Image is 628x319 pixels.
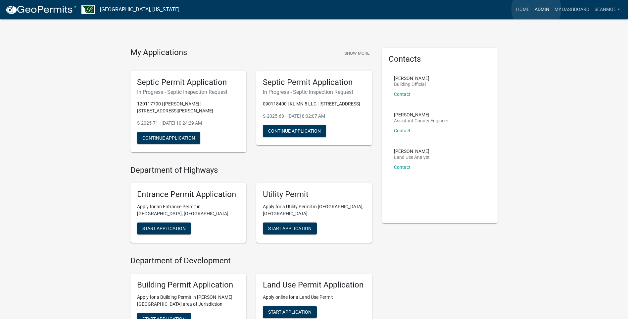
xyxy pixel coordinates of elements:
p: Building Official [394,82,429,87]
a: Contact [394,128,411,133]
button: Show More [342,48,372,59]
img: Benton County, Minnesota [81,5,95,14]
a: Contact [394,92,411,97]
h6: In Progress - Septic Inspection Request [263,89,365,95]
h5: Utility Permit [263,190,365,199]
h5: Septic Permit Application [137,78,240,87]
h6: In Progress - Septic Inspection Request [137,89,240,95]
h5: Building Permit Application [137,280,240,290]
h4: My Applications [130,48,187,58]
a: Admin [532,3,552,16]
button: Continue Application [263,125,326,137]
p: Land Use Analyst [394,155,430,159]
button: Start Application [263,306,317,318]
a: My Dashboard [552,3,592,16]
p: S-2025-68 - [DATE] 8:02:07 AM [263,113,365,120]
h5: Land Use Permit Application [263,280,365,290]
p: Apply online for a Land Use Permit [263,294,365,301]
button: Start Application [137,223,191,234]
a: Contact [394,164,411,170]
a: Home [513,3,532,16]
h4: Department of Highways [130,165,372,175]
button: Continue Application [137,132,200,144]
p: 090118400 | KL MN 5 LLC | [STREET_ADDRESS] [263,100,365,107]
h5: Septic Permit Application [263,78,365,87]
p: S-2025-71 - [DATE] 10:24:29 AM [137,120,240,127]
p: Assistant County Engineer [394,118,448,123]
p: Apply for a Utility Permit in [GEOGRAPHIC_DATA], [GEOGRAPHIC_DATA] [263,203,365,217]
span: Start Application [142,226,186,231]
p: [PERSON_NAME] [394,149,430,154]
h4: Department of Development [130,256,372,266]
p: Apply for an Entrance Permit in [GEOGRAPHIC_DATA], [GEOGRAPHIC_DATA] [137,203,240,217]
button: Start Application [263,223,317,234]
h5: Entrance Permit Application [137,190,240,199]
p: 120117700 | [PERSON_NAME] | [STREET_ADDRESS][PERSON_NAME] [137,100,240,114]
p: [PERSON_NAME] [394,112,448,117]
span: Start Application [268,226,312,231]
a: [GEOGRAPHIC_DATA], [US_STATE] [100,4,179,15]
span: Start Application [268,309,312,314]
h5: Contacts [389,54,491,64]
p: Apply for a Building Permit in [PERSON_NAME][GEOGRAPHIC_DATA] area of Jurisdiction [137,294,240,308]
p: [PERSON_NAME] [394,76,429,81]
a: SeanMoe [592,3,623,16]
